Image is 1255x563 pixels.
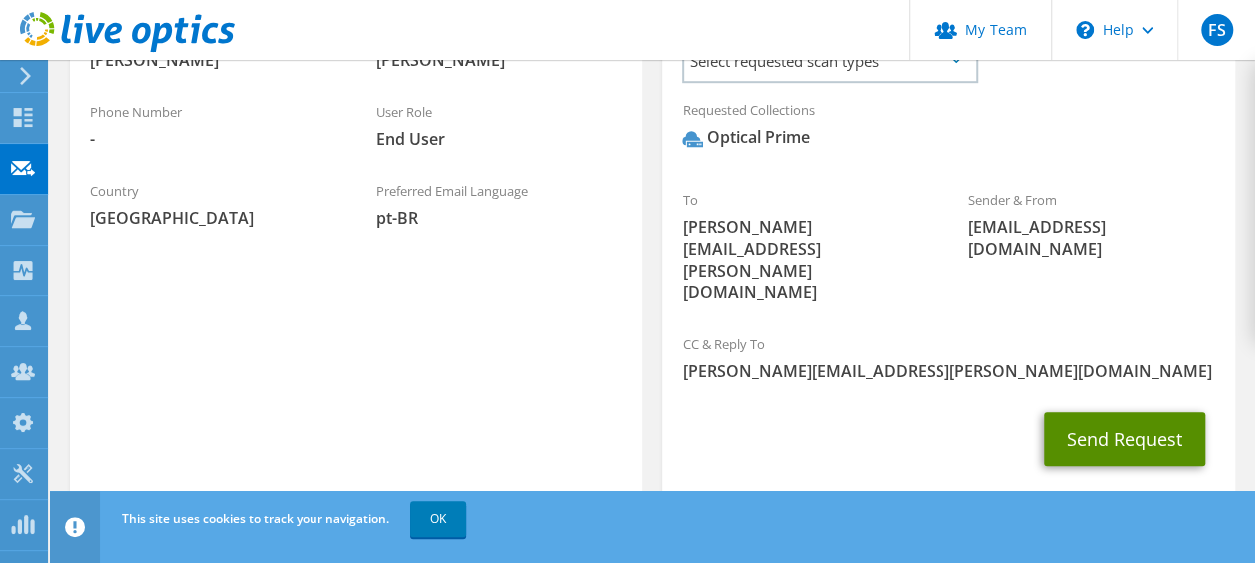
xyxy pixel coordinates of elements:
span: [EMAIL_ADDRESS][DOMAIN_NAME] [968,216,1215,260]
div: CC & Reply To [662,323,1234,392]
span: Select requested scan types [684,41,975,81]
svg: \n [1076,21,1094,39]
span: - [90,128,336,150]
div: User Role [356,91,643,160]
span: FS [1201,14,1233,46]
div: To [662,179,948,313]
div: Preferred Email Language [356,170,643,239]
span: [PERSON_NAME][EMAIL_ADDRESS][PERSON_NAME][DOMAIN_NAME] [682,360,1214,382]
div: Country [70,170,356,239]
span: End User [376,128,623,150]
span: pt-BR [376,207,623,229]
div: Sender & From [948,179,1235,270]
button: Send Request [1044,412,1205,466]
div: Requested Collections [662,89,1234,169]
div: Optical Prime [682,126,809,149]
span: [GEOGRAPHIC_DATA] [90,207,336,229]
span: This site uses cookies to track your navigation. [122,510,389,527]
span: [PERSON_NAME][EMAIL_ADDRESS][PERSON_NAME][DOMAIN_NAME] [682,216,929,303]
a: OK [410,501,466,537]
span: [PERSON_NAME] [376,49,623,71]
div: Phone Number [70,91,356,160]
